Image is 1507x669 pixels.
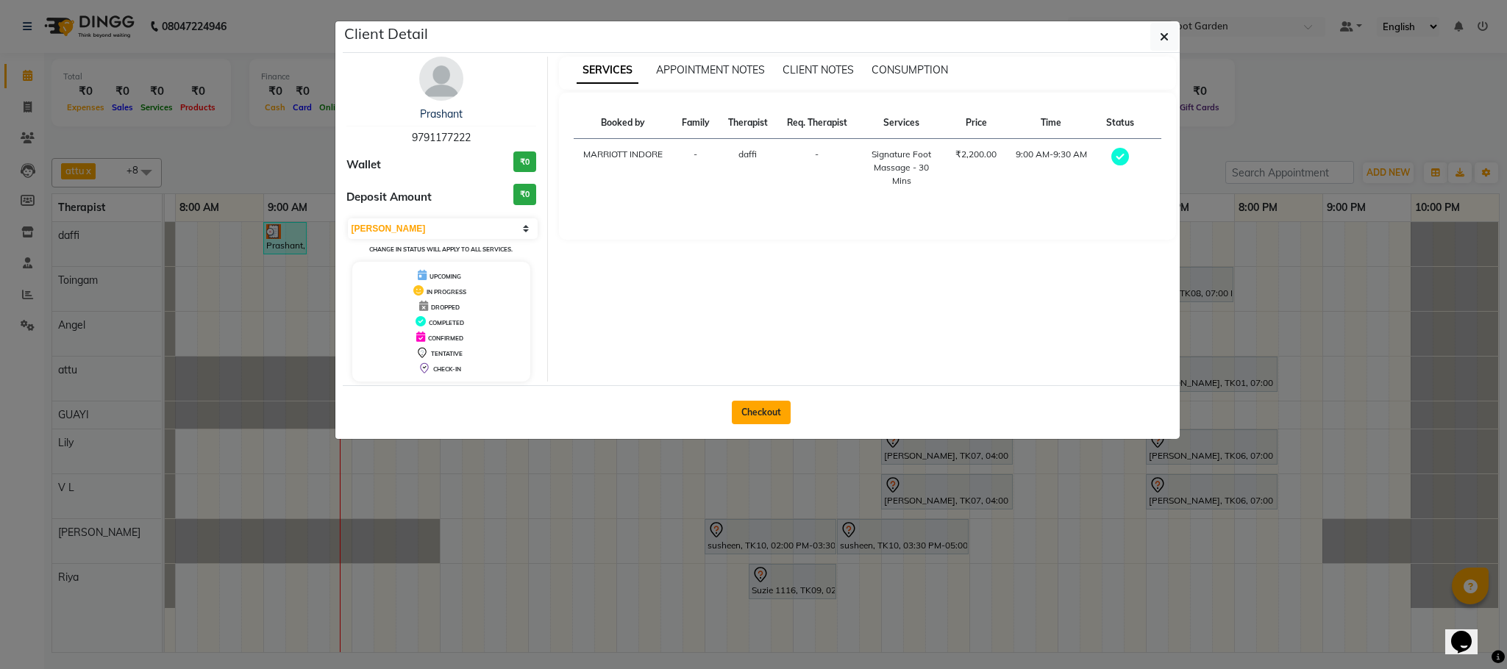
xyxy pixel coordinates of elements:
span: CHECK-IN [433,365,461,373]
th: Req. Therapist [777,107,857,139]
th: Services [856,107,946,139]
span: Deposit Amount [346,189,432,206]
th: Therapist [719,107,777,139]
div: Signature Foot Massage - 30 Mins [865,148,937,187]
img: avatar [419,57,463,101]
h5: Client Detail [344,23,428,45]
small: Change in status will apply to all services. [369,246,513,253]
span: CONSUMPTION [872,63,948,76]
span: DROPPED [431,304,460,311]
span: SERVICES [577,57,638,84]
span: IN PROGRESS [427,288,466,296]
th: Booked by [574,107,672,139]
h3: ₹0 [513,184,536,205]
button: Checkout [732,401,791,424]
td: 9:00 AM-9:30 AM [1006,139,1097,197]
td: MARRIOTT INDORE [574,139,672,197]
th: Family [672,107,719,139]
span: CLIENT NOTES [783,63,854,76]
td: - [672,139,719,197]
div: ₹2,200.00 [955,148,997,161]
span: CONFIRMED [428,334,463,342]
span: COMPLETED [429,319,464,326]
span: daffi [738,149,757,160]
td: - [777,139,857,197]
h3: ₹0 [513,151,536,173]
th: Time [1006,107,1097,139]
th: Status [1097,107,1143,139]
iframe: chat widget [1445,610,1492,654]
span: 9791177222 [412,131,471,144]
span: Wallet [346,157,381,173]
span: TENTATIVE [431,350,463,357]
span: UPCOMING [430,273,461,280]
a: Prashant [420,107,463,121]
th: Price [947,107,1006,139]
span: APPOINTMENT NOTES [656,63,765,76]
